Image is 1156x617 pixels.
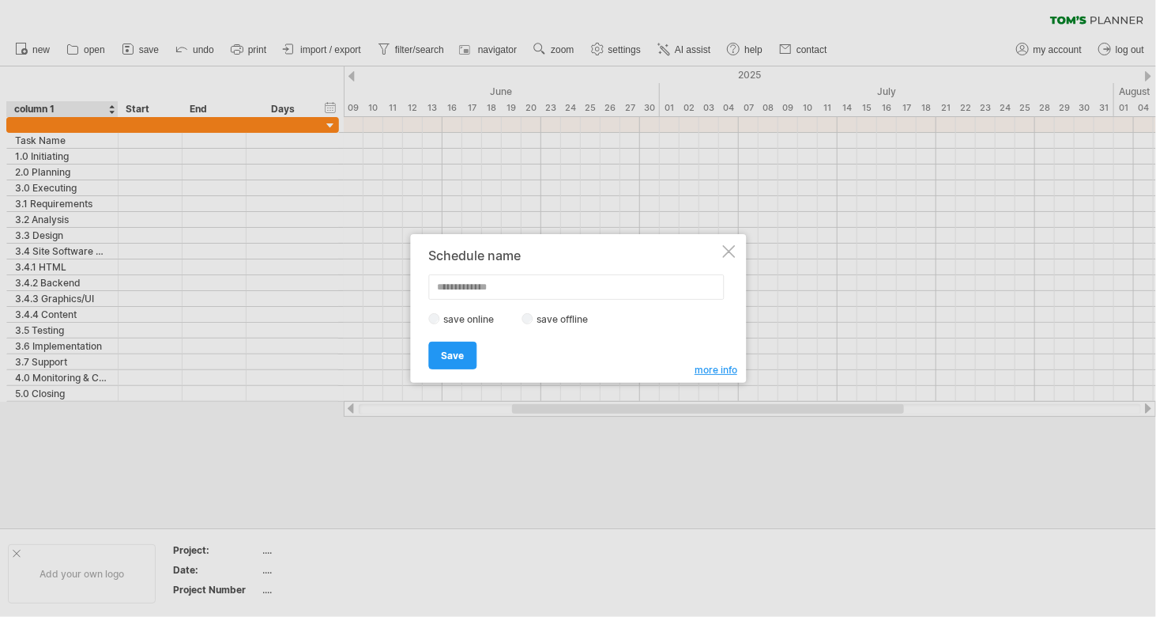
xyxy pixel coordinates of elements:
[439,313,507,325] label: save online
[441,350,464,361] span: Save
[428,342,476,369] a: Save
[695,364,737,376] span: more info
[533,313,601,325] label: save offline
[428,248,719,263] div: Schedule name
